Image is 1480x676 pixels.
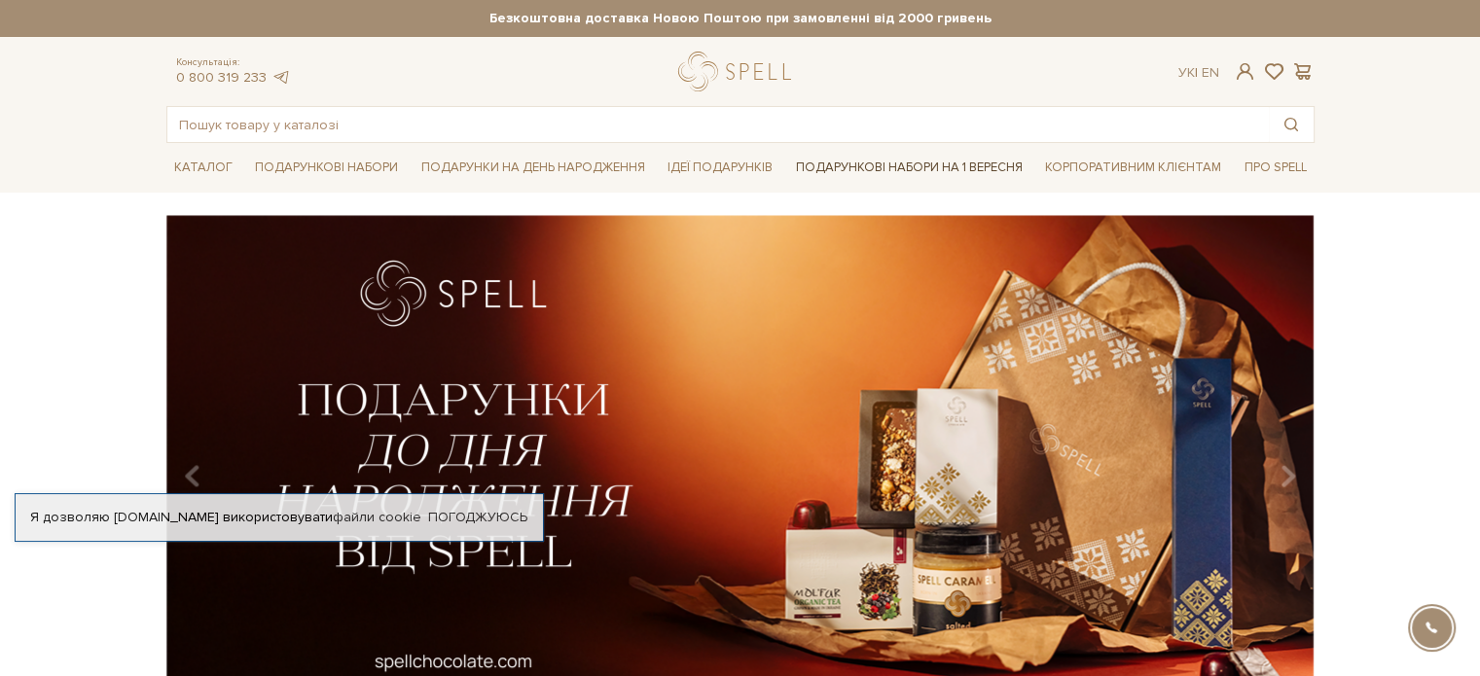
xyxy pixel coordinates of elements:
a: telegram [271,69,291,86]
strong: Безкоштовна доставка Новою Поштою при замовленні від 2000 гривень [166,10,1315,27]
span: Консультація: [176,56,291,69]
div: Ук [1178,64,1219,82]
span: | [1195,64,1198,81]
a: Подарункові набори [247,153,406,183]
a: Подарункові набори на 1 Вересня [788,151,1030,184]
a: Погоджуюсь [428,509,527,526]
input: Пошук товару у каталозі [167,107,1269,142]
button: Пошук товару у каталозі [1269,107,1314,142]
a: Каталог [166,153,240,183]
a: Ідеї подарунків [660,153,780,183]
a: Подарунки на День народження [414,153,653,183]
a: En [1202,64,1219,81]
a: Про Spell [1237,153,1315,183]
a: файли cookie [333,509,421,525]
a: Корпоративним клієнтам [1037,151,1229,184]
div: Я дозволяю [DOMAIN_NAME] використовувати [16,509,543,526]
a: 0 800 319 233 [176,69,267,86]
